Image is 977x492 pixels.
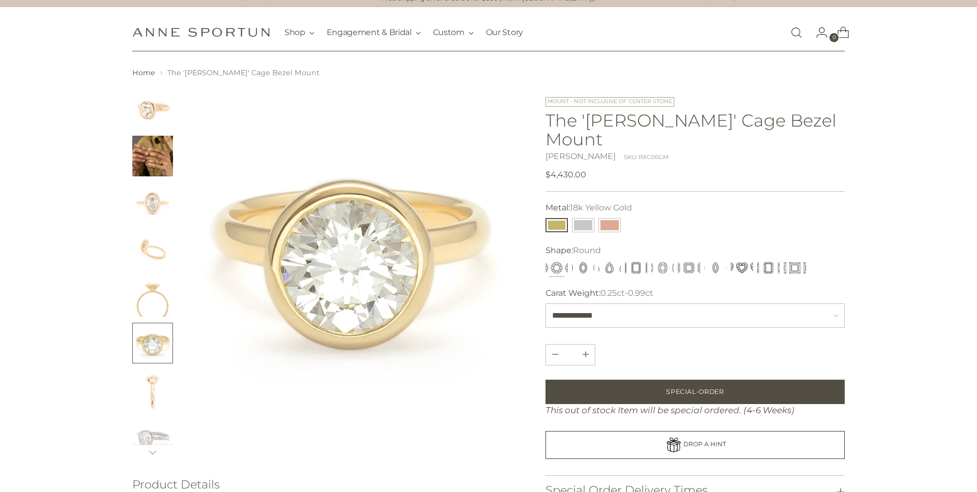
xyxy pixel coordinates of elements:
[132,182,173,223] button: Change image to image 3
[132,276,173,317] button: Change image to image 5
[132,416,173,457] button: Change image to image 8
[132,68,155,77] a: Home
[600,288,653,298] span: 0.25ct-0.99ct
[545,380,845,404] button: Add to Bag
[572,261,594,275] button: Oval
[625,261,647,275] button: Emerald
[784,261,806,275] button: Princess
[731,261,753,275] button: Heart
[545,169,586,181] span: $4,430.00
[546,345,564,365] button: Add product quantity
[545,287,653,299] label: Carat Weight:
[808,22,828,43] a: Go to the account page
[132,229,173,270] button: Change image to image 4
[545,111,845,148] h1: The '[PERSON_NAME]' Cage Bezel Mount
[786,22,807,43] a: Open search modal
[545,202,632,214] label: Metal:
[132,136,173,176] button: Change image to image 2
[132,370,173,410] button: Change image to image 7
[577,345,595,365] button: Subtract product quantity
[829,33,839,42] span: 0
[558,345,583,365] input: Product quantity
[433,21,474,44] button: Custom
[678,261,700,275] button: Asscher
[598,218,621,232] button: 14k Rose Gold
[545,151,616,161] a: [PERSON_NAME]
[132,323,173,363] button: Change image to image 6
[132,89,173,130] button: Change image to image 1
[545,261,568,275] button: Round
[545,244,601,257] label: Shape:
[704,261,727,275] button: Marquise
[327,21,421,44] button: Engagement & Bridal
[666,387,724,396] span: Special-Order
[132,68,845,78] nav: breadcrumbs
[545,218,568,232] button: 18k Yellow Gold
[572,218,594,232] button: 14k White Gold
[573,245,601,255] span: Round
[167,68,320,77] span: The '[PERSON_NAME]' Cage Bezel Mount
[683,441,726,448] span: DROP A HINT
[598,261,621,275] button: Pear
[132,27,270,37] a: Anne Sportun Fine Jewellery
[187,89,513,415] img: The 'Anne' Cage Bezel Mount
[545,404,845,417] div: This out of stock Item will be special ordered. (4-6 Weeks)
[132,478,513,491] h3: Product Details
[486,21,523,44] a: Our Story
[651,261,674,275] button: Cushion
[570,203,632,212] span: 18k Yellow Gold
[284,21,314,44] button: Shop
[545,431,845,458] a: DROP A HINT
[624,153,669,162] div: SKU: RXC06GM
[829,22,849,43] a: Open cart modal
[757,261,780,275] button: Radiant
